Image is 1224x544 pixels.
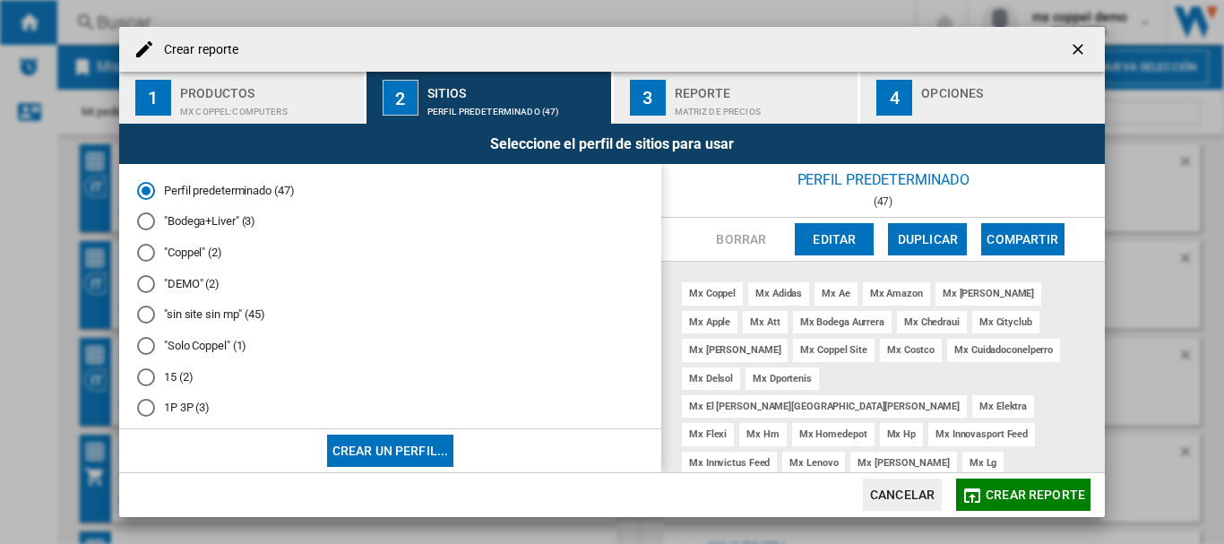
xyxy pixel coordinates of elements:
div: mx el [PERSON_NAME][GEOGRAPHIC_DATA][PERSON_NAME] [682,395,967,418]
div: Matriz de precios [675,98,851,117]
div: mx innvictus feed [682,452,777,474]
md-radio-button: "Solo Coppel" (1) [137,338,643,355]
div: Reporte [675,79,851,98]
div: mx lenovo [782,452,845,474]
div: mx coppel site [793,339,875,361]
div: mx amazon [863,282,930,305]
button: Duplicar [888,223,967,255]
button: getI18NText('BUTTONS.CLOSE_DIALOG') [1062,31,1098,67]
div: mx delsol [682,367,740,390]
button: 4 Opciones [860,72,1105,124]
md-radio-button: "Bodega+Liver" (3) [137,213,643,230]
button: Editar [795,223,874,255]
div: mx lg [962,452,1004,474]
div: mx elektra [972,395,1034,418]
div: 1 [135,80,171,116]
div: mx bodega aurrera [793,311,892,333]
div: 2 [383,80,418,116]
div: mx cityclub [972,311,1039,333]
md-radio-button: "DEMO" (2) [137,275,643,292]
div: mx ae [815,282,858,305]
ng-md-icon: getI18NText('BUTTONS.CLOSE_DIALOG') [1069,40,1090,62]
button: Cancelar [863,479,942,511]
div: mx coppel [682,282,743,305]
button: Compartir [981,223,1064,255]
span: Crear reporte [986,488,1085,502]
div: mx homedepot [792,423,875,445]
button: Crear un perfil... [327,435,454,467]
div: Sitios [427,79,604,98]
div: Seleccione el perfil de sitios para usar [119,124,1105,164]
button: 3 Reporte Matriz de precios [614,72,860,124]
div: Opciones [921,79,1098,98]
button: Borrar [702,223,780,255]
div: mx [PERSON_NAME] [682,339,788,361]
div: mx att [743,311,787,333]
div: mx adidas [748,282,809,305]
div: (47) [661,195,1105,208]
div: 3 [630,80,666,116]
div: mx hm [739,423,787,445]
div: mx innovasport feed [928,423,1035,445]
div: mx apple [682,311,737,333]
div: mx chedraui [897,311,967,333]
button: 1 Productos MX COPPEL:Computers [119,72,366,124]
div: mx [PERSON_NAME] [850,452,956,474]
div: Perfil predeterminado (47) [427,98,604,117]
div: mx dportenis [746,367,819,390]
md-radio-button: 1P 3P (3) [137,400,643,417]
h4: Crear reporte [155,41,238,59]
div: mx flexi [682,423,734,445]
div: mx hp [880,423,924,445]
button: 2 Sitios Perfil predeterminado (47) [366,72,613,124]
md-radio-button: "sin site sin mp" (45) [137,307,643,324]
md-radio-button: 15 (2) [137,368,643,385]
md-radio-button: Perfil predeterminado (47) [137,182,643,199]
div: mx cuidadoconelperro [947,339,1060,361]
div: mx [PERSON_NAME] [935,282,1041,305]
div: mx costco [880,339,942,361]
div: MX COPPEL:Computers [180,98,357,117]
div: Perfil predeterminado [661,164,1105,195]
div: 4 [876,80,912,116]
div: Productos [180,79,357,98]
md-radio-button: "Coppel" (2) [137,245,643,262]
button: Crear reporte [956,479,1090,511]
